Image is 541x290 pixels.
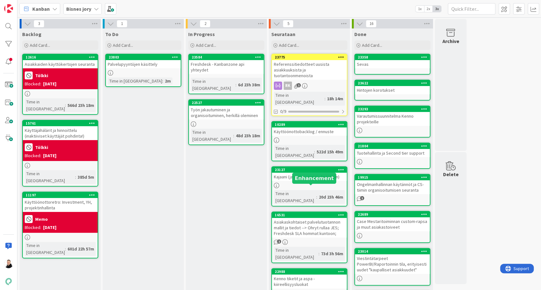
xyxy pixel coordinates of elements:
[314,148,315,155] span: :
[26,55,98,59] div: 12616
[35,217,48,221] b: Memo
[415,6,424,12] span: 1x
[43,224,56,231] div: [DATE]
[109,55,181,59] div: 23803
[23,192,98,198] div: 11197
[196,42,216,48] span: Add Card...
[4,259,13,268] img: AN
[23,126,98,140] div: Käyttäjähälärit ja hinnoittelu (inaktiiviset käyttäjät pohdinta!)
[355,54,430,60] div: 23358
[272,212,347,238] div: 16531Asiakaskohtaiset palvelutuotannon mallit ja tiedot --> Ohryt rullaa JES; Freshdesk SLA homma...
[272,127,347,136] div: Käyttöönottobacklog / ennuste
[23,54,98,60] div: 12616
[34,20,44,28] span: 3
[275,55,347,59] div: 23775
[189,106,264,120] div: Työn jakautuminen ja organisoituminen, herkillä oleminen
[358,81,430,85] div: 23622
[442,37,459,45] div: Archive
[23,198,98,212] div: Käyttöönottoretro: Investment, YH, projektinhallinta
[355,143,430,149] div: 21804
[277,239,281,244] span: 2
[189,54,264,74] div: 23584Freshdesk - Kanbanzone api yhteydet
[23,54,98,68] div: 12616Asiakkaiden käyttökertojen seuranta
[191,129,233,143] div: Time in [GEOGRAPHIC_DATA]
[76,174,96,181] div: 385d 5m
[66,245,96,252] div: 601d 22h 57m
[283,20,293,28] span: 5
[279,42,299,48] span: Add Card...
[272,269,347,288] div: 22988Kenno tiketit ja aspa - kiireellisyysluokat
[280,108,286,115] span: 0/9
[355,112,430,126] div: Varautumissuunnitelma Kenno projekteille
[23,192,98,212] div: 11197Käyttöönottoretro: Investment, YH, projektinhallinta
[192,101,264,105] div: 22527
[189,60,264,74] div: Freshdesk - Kanbanzone api yhteydet
[355,180,430,194] div: Ongelmanhallinnan käytännöt ja CS-tiimin organisoitumisen seuranta
[75,174,76,181] span: :
[275,269,347,274] div: 22988
[358,144,430,148] div: 21804
[317,194,345,201] div: 20d 23h 46m
[355,212,430,217] div: 22689
[295,175,334,181] h5: Enhancement
[26,193,98,197] div: 11197
[272,167,347,181] div: 23127Kajaani (ja varke rapsat ylipäätään)
[23,120,98,126] div: 15761
[272,173,347,181] div: Kajaani (ja varke rapsat ylipäätään)
[297,83,301,87] span: 1
[4,277,13,286] img: avatar
[325,95,325,102] span: :
[274,190,316,204] div: Time in [GEOGRAPHIC_DATA]
[424,6,433,12] span: 2x
[355,175,430,194] div: 19915Ongelmanhallinnan käytännöt ja CS-tiimin organisoitumisen seuranta
[355,175,430,180] div: 19915
[274,145,314,159] div: Time in [GEOGRAPHIC_DATA]
[105,31,119,37] span: To Do
[284,82,292,90] div: RK
[274,247,319,261] div: Time in [GEOGRAPHIC_DATA]
[272,60,347,80] div: Referenssitiedotteet uusista asiakkuuksista ja tuotantoonmenoista
[358,175,430,180] div: 19915
[271,31,295,37] span: Seurataan
[65,245,66,252] span: :
[355,80,430,94] div: 23622Hintojen korotukset
[113,42,133,48] span: Add Card...
[274,92,325,106] div: Time in [GEOGRAPHIC_DATA]
[358,107,430,111] div: 23293
[355,149,430,157] div: Tuotehallinta ja Second tier support
[355,54,430,68] div: 23358Sevas
[355,86,430,94] div: Hintojen korotukset
[355,60,430,68] div: Sevas
[30,42,50,48] span: Add Card...
[162,77,163,84] span: :
[272,82,347,90] div: RK
[366,20,377,28] span: 16
[25,242,65,256] div: Time in [GEOGRAPHIC_DATA]
[25,170,75,184] div: Time in [GEOGRAPHIC_DATA]
[272,212,347,218] div: 16531
[189,100,264,120] div: 22527Työn jakautuminen ja organisoituminen, herkillä oleminen
[355,254,430,274] div: Viestintätarpeet PowerBI/Raportoinnin tila, erityisesti uudet "kaupalliset asiakkuudet"
[65,102,66,109] span: :
[272,122,347,127] div: 10289
[25,98,65,112] div: Time in [GEOGRAPHIC_DATA]
[272,269,347,275] div: 22988
[22,31,42,37] span: Backlog
[35,73,48,78] b: Tölkki
[233,132,234,139] span: :
[275,213,347,217] div: 16531
[355,217,430,231] div: Case Mestaritoiminnan custom-rapsa ja muut asiakastoiveet
[319,250,345,257] div: 73d 3h 56m
[443,170,459,178] div: Delete
[189,100,264,106] div: 22527
[319,250,319,257] span: :
[108,77,162,84] div: Time in [GEOGRAPHIC_DATA]
[272,218,347,238] div: Asiakaskohtaiset palvelutuotannon mallit ja tiedot --> Ohryt rullaa JES; Freshdesk SLA hommat kun...
[25,224,41,231] div: Blocked:
[25,152,41,159] div: Blocked:
[355,80,430,86] div: 23622
[23,120,98,140] div: 15761Käyttäjähälärit ja hinnoittelu (inaktiiviset käyttäjät pohdinta!)
[192,55,264,59] div: 23584
[188,31,215,37] span: In Progress
[316,194,317,201] span: :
